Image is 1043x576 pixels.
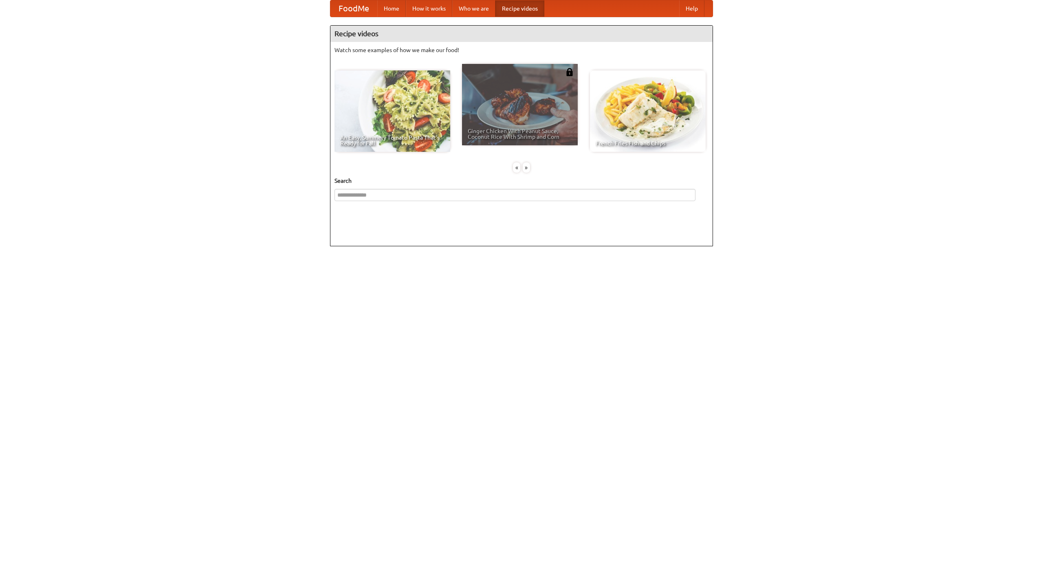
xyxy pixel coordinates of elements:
[406,0,452,17] a: How it works
[452,0,495,17] a: Who we are
[340,135,444,146] span: An Easy, Summery Tomato Pasta That's Ready for Fall
[590,70,706,152] a: French Fries Fish and Chips
[566,68,574,76] img: 483408.png
[495,0,544,17] a: Recipe videos
[330,26,713,42] h4: Recipe videos
[330,0,377,17] a: FoodMe
[523,162,530,173] div: »
[377,0,406,17] a: Home
[596,140,700,146] span: French Fries Fish and Chips
[513,162,520,173] div: «
[334,46,709,54] p: Watch some examples of how we make our food!
[334,70,450,152] a: An Easy, Summery Tomato Pasta That's Ready for Fall
[679,0,704,17] a: Help
[334,177,709,185] h5: Search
